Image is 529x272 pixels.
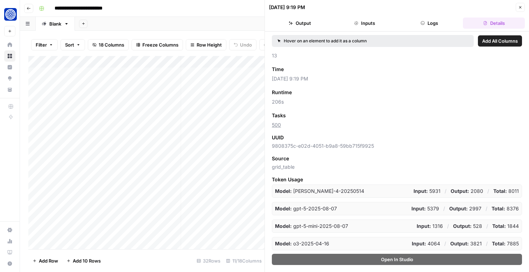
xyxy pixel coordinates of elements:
button: Add All Columns [478,35,522,47]
p: / [486,205,487,212]
img: Fundwell Logo [4,8,17,21]
p: 5379 [411,205,439,212]
a: Usage [4,236,15,247]
strong: Total: [492,205,505,211]
strong: Output: [449,205,468,211]
a: 500 [272,122,281,128]
span: Source [272,155,289,162]
p: o3-2025-04-16 [275,240,329,247]
p: / [443,205,445,212]
a: Blank [36,17,75,31]
p: 8376 [492,205,519,212]
p: / [486,223,488,230]
button: Details [463,18,525,29]
span: Row Height [197,41,222,48]
span: 13 [272,52,522,59]
a: Home [4,39,15,50]
p: 2997 [449,205,481,212]
strong: Output: [451,188,469,194]
p: 528 [453,223,482,230]
button: Open In Studio [272,254,522,265]
strong: Model: [275,188,292,194]
strong: Input: [411,205,426,211]
button: Workspace: Fundwell [4,6,15,23]
button: Inputs [334,18,396,29]
button: Logs [398,18,460,29]
strong: Output: [450,240,469,246]
p: 4064 [412,240,440,247]
div: 32 Rows [194,255,223,266]
button: Undo [229,39,256,50]
span: Add All Columns [482,37,518,44]
button: 18 Columns [88,39,129,50]
a: Browse [4,50,15,62]
span: Sort [65,41,74,48]
span: UUID [272,134,284,141]
p: / [486,240,488,247]
p: / [447,223,449,230]
span: 9808375c-e02d-4051-b9a8-59bb715f9925 [272,142,522,149]
button: Add 10 Rows [62,255,105,266]
span: Time [272,66,284,73]
span: Add 10 Rows [73,257,101,264]
strong: Input: [414,188,428,194]
div: Hover on an element to add it as a column [277,38,417,44]
p: 1844 [492,223,519,230]
p: 3821 [450,240,482,247]
p: gpt-5-mini-2025-08-07 [275,223,348,230]
p: 8011 [493,188,519,195]
strong: Total: [492,223,506,229]
button: Freeze Columns [132,39,183,50]
button: Filter [31,39,58,50]
a: Your Data [4,84,15,95]
p: 2080 [451,188,483,195]
p: / [444,240,446,247]
strong: Total: [492,240,506,246]
p: / [445,188,446,195]
div: Blank [49,20,61,27]
span: grid_table [272,163,522,170]
strong: Output: [453,223,472,229]
p: / [487,188,489,195]
a: Opportunities [4,73,15,84]
strong: Model: [275,240,292,246]
p: 7885 [492,240,519,247]
span: 206s [272,98,522,105]
a: Insights [4,62,15,73]
button: Help + Support [4,258,15,269]
a: Learning Hub [4,247,15,258]
strong: Model: [275,205,292,211]
span: Freeze Columns [142,41,178,48]
p: gpt-5-2025-08-07 [275,205,337,212]
span: Runtime [272,89,292,96]
strong: Total: [493,188,507,194]
span: Token Usage [272,176,522,183]
p: 1316 [417,223,443,230]
button: Sort [61,39,85,50]
span: Undo [240,41,252,48]
span: 18 Columns [99,41,124,48]
strong: Model: [275,223,292,229]
span: Open In Studio [381,256,413,263]
div: 11/18 Columns [223,255,264,266]
span: Add Row [39,257,58,264]
button: Output [269,18,331,29]
span: Tasks [272,112,286,119]
p: 5931 [414,188,440,195]
strong: Input: [412,240,426,246]
span: Filter [36,41,47,48]
button: Row Height [186,39,226,50]
p: claude-sonnet-4-20250514 [275,188,364,195]
a: Settings [4,224,15,236]
strong: Input: [417,223,431,229]
div: [DATE] 9:19 PM [269,4,305,11]
span: [DATE] 9:19 PM [272,75,522,82]
button: Add Row [28,255,62,266]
